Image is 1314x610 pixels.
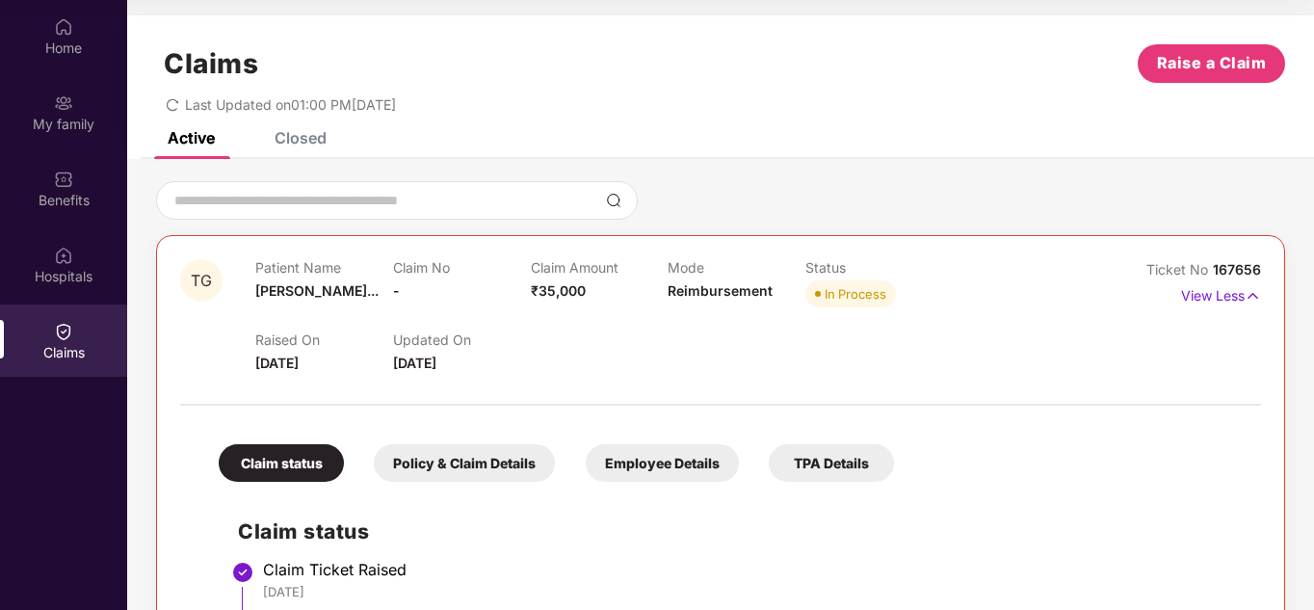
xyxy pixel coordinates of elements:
[1146,261,1213,278] span: Ticket No
[54,246,73,265] img: svg+xml;base64,PHN2ZyBpZD0iSG9zcGl0YWxzIiB4bWxucz0iaHR0cDovL3d3dy53My5vcmcvMjAwMC9zdmciIHdpZHRoPS...
[166,96,179,113] span: redo
[164,47,258,80] h1: Claims
[238,516,1242,547] h2: Claim status
[54,322,73,341] img: svg+xml;base64,PHN2ZyBpZD0iQ2xhaW0iIHhtbG5zPSJodHRwOi8vd3d3LnczLm9yZy8yMDAwL3N2ZyIgd2lkdGg9IjIwIi...
[825,284,886,304] div: In Process
[1181,280,1261,306] p: View Less
[1157,51,1267,75] span: Raise a Claim
[393,332,531,348] p: Updated On
[668,259,805,276] p: Mode
[185,96,396,113] span: Last Updated on 01:00 PM[DATE]
[255,282,379,299] span: [PERSON_NAME]...
[1245,285,1261,306] img: svg+xml;base64,PHN2ZyB4bWxucz0iaHR0cDovL3d3dy53My5vcmcvMjAwMC9zdmciIHdpZHRoPSIxNyIgaGVpZ2h0PSIxNy...
[393,259,531,276] p: Claim No
[393,355,436,371] span: [DATE]
[54,17,73,37] img: svg+xml;base64,PHN2ZyBpZD0iSG9tZSIgeG1sbnM9Imh0dHA6Ly93d3cudzMub3JnLzIwMDAvc3ZnIiB3aWR0aD0iMjAiIG...
[374,444,555,482] div: Policy & Claim Details
[275,128,327,147] div: Closed
[393,282,400,299] span: -
[54,170,73,189] img: svg+xml;base64,PHN2ZyBpZD0iQmVuZWZpdHMiIHhtbG5zPSJodHRwOi8vd3d3LnczLm9yZy8yMDAwL3N2ZyIgd2lkdGg9Ij...
[531,259,669,276] p: Claim Amount
[769,444,894,482] div: TPA Details
[255,259,393,276] p: Patient Name
[54,93,73,113] img: svg+xml;base64,PHN2ZyB3aWR0aD0iMjAiIGhlaWdodD0iMjAiIHZpZXdCb3g9IjAgMCAyMCAyMCIgZmlsbD0ibm9uZSIgeG...
[255,332,393,348] p: Raised On
[191,273,212,289] span: TG
[606,193,621,208] img: svg+xml;base64,PHN2ZyBpZD0iU2VhcmNoLTMyeDMyIiB4bWxucz0iaHR0cDovL3d3dy53My5vcmcvMjAwMC9zdmciIHdpZH...
[255,355,299,371] span: [DATE]
[1138,44,1285,83] button: Raise a Claim
[219,444,344,482] div: Claim status
[263,560,1242,579] div: Claim Ticket Raised
[263,583,1242,600] div: [DATE]
[168,128,215,147] div: Active
[668,282,773,299] span: Reimbursement
[805,259,943,276] p: Status
[586,444,739,482] div: Employee Details
[1213,261,1261,278] span: 167656
[231,561,254,584] img: svg+xml;base64,PHN2ZyBpZD0iU3RlcC1Eb25lLTMyeDMyIiB4bWxucz0iaHR0cDovL3d3dy53My5vcmcvMjAwMC9zdmciIH...
[531,282,586,299] span: ₹35,000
